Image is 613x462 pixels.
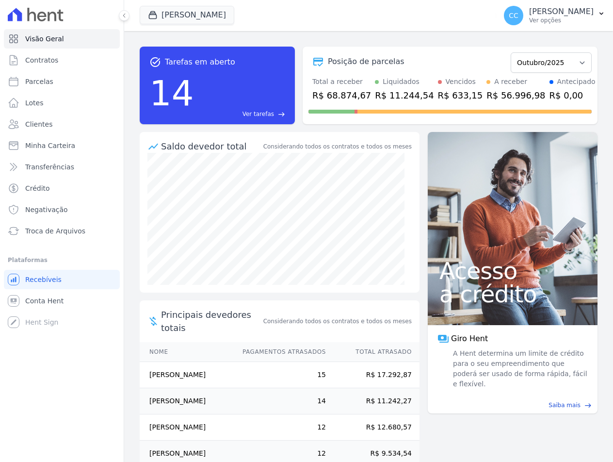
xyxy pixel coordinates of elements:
button: CC [PERSON_NAME] Ver opções [496,2,613,29]
td: [PERSON_NAME] [140,388,233,414]
div: 14 [149,68,194,118]
span: Principais devedores totais [161,308,261,334]
div: R$ 11.244,54 [375,89,434,102]
span: Crédito [25,183,50,193]
span: Conta Hent [25,296,64,306]
a: Troca de Arquivos [4,221,120,241]
span: Ver tarefas [242,110,274,118]
a: Negativação [4,200,120,219]
a: Parcelas [4,72,120,91]
td: 14 [233,388,326,414]
div: Total a receber [312,77,371,87]
a: Contratos [4,50,120,70]
button: [PERSON_NAME] [140,6,234,24]
th: Pagamentos Atrasados [233,342,326,362]
span: Transferências [25,162,74,172]
span: Troca de Arquivos [25,226,85,236]
div: Considerando todos os contratos e todos os meses [263,142,412,151]
span: a crédito [439,282,586,306]
div: R$ 0,00 [549,89,596,102]
span: Clientes [25,119,52,129]
td: [PERSON_NAME] [140,362,233,388]
td: R$ 11.242,27 [326,388,419,414]
a: Visão Geral [4,29,120,49]
span: Tarefas em aberto [165,56,235,68]
div: R$ 633,15 [438,89,483,102]
div: Liquidados [383,77,419,87]
td: [PERSON_NAME] [140,414,233,441]
a: Saiba mais east [434,401,592,410]
a: Transferências [4,157,120,177]
span: Saiba mais [548,401,581,410]
span: task_alt [149,56,161,68]
a: Ver tarefas east [198,110,285,118]
span: Contratos [25,55,58,65]
td: 12 [233,414,326,441]
span: Parcelas [25,77,53,86]
p: [PERSON_NAME] [529,7,594,16]
th: Nome [140,342,233,362]
p: Ver opções [529,16,594,24]
span: Minha Carteira [25,141,75,150]
div: A receber [494,77,527,87]
div: Antecipado [557,77,596,87]
div: Posição de parcelas [328,56,404,67]
div: R$ 68.874,67 [312,89,371,102]
span: Negativação [25,205,68,214]
div: Vencidos [446,77,476,87]
div: Plataformas [8,254,116,266]
a: Lotes [4,93,120,113]
td: R$ 17.292,87 [326,362,419,388]
span: Giro Hent [451,333,488,345]
div: R$ 56.996,98 [486,89,545,102]
span: CC [509,12,518,19]
span: A Hent determina um limite de crédito para o seu empreendimento que poderá ser usado de forma ráp... [451,348,588,389]
span: Considerando todos os contratos e todos os meses [263,317,412,326]
td: 15 [233,362,326,388]
a: Crédito [4,179,120,198]
a: Recebíveis [4,270,120,289]
a: Minha Carteira [4,136,120,155]
div: Saldo devedor total [161,140,261,153]
span: Visão Geral [25,34,64,44]
span: east [584,402,592,409]
a: Clientes [4,115,120,134]
a: Conta Hent [4,291,120,311]
th: Total Atrasado [326,342,419,362]
span: Acesso [439,259,586,282]
span: east [278,111,285,118]
span: Recebíveis [25,275,62,284]
span: Lotes [25,98,44,108]
td: R$ 12.680,57 [326,414,419,441]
